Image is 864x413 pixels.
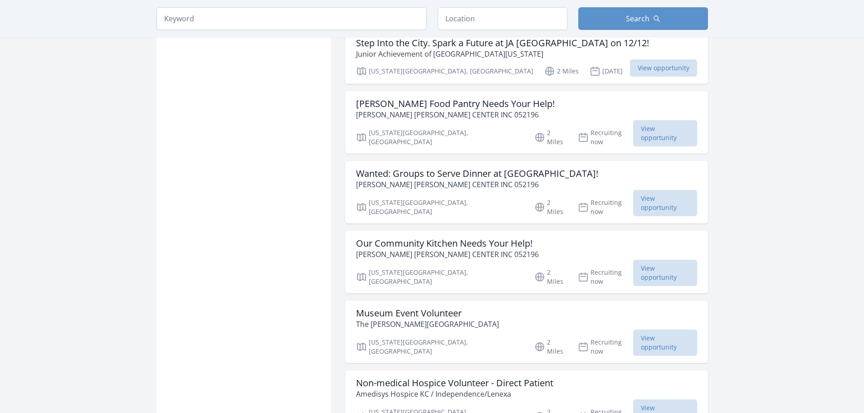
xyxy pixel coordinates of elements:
[578,338,633,356] p: Recruiting now
[356,238,539,249] h3: Our Community Kitchen Needs Your Help!
[633,260,697,286] span: View opportunity
[356,249,539,260] p: [PERSON_NAME] [PERSON_NAME] CENTER INC 052196
[534,198,567,216] p: 2 Miles
[578,198,633,216] p: Recruiting now
[356,98,555,109] h3: [PERSON_NAME] Food Pantry Needs Your Help!
[356,389,553,399] p: Amedisys Hospice KC / Independence/Lenexa
[356,109,555,120] p: [PERSON_NAME] [PERSON_NAME] CENTER INC 052196
[356,268,524,286] p: [US_STATE][GEOGRAPHIC_DATA], [GEOGRAPHIC_DATA]
[156,7,427,30] input: Keyword
[544,66,579,77] p: 2 Miles
[345,301,708,363] a: Museum Event Volunteer The [PERSON_NAME][GEOGRAPHIC_DATA] [US_STATE][GEOGRAPHIC_DATA], [GEOGRAPHI...
[345,30,708,84] a: Step Into the City. Spark a Future at JA [GEOGRAPHIC_DATA] on 12/12! Junior Achievement of [GEOGR...
[345,91,708,154] a: [PERSON_NAME] Food Pantry Needs Your Help! [PERSON_NAME] [PERSON_NAME] CENTER INC 052196 [US_STAT...
[438,7,567,30] input: Location
[356,338,524,356] p: [US_STATE][GEOGRAPHIC_DATA], [GEOGRAPHIC_DATA]
[630,59,697,77] span: View opportunity
[356,128,524,146] p: [US_STATE][GEOGRAPHIC_DATA], [GEOGRAPHIC_DATA]
[626,13,649,24] span: Search
[356,38,649,49] h3: Step Into the City. Spark a Future at JA [GEOGRAPHIC_DATA] on 12/12!
[633,330,697,356] span: View opportunity
[356,198,524,216] p: [US_STATE][GEOGRAPHIC_DATA], [GEOGRAPHIC_DATA]
[356,378,553,389] h3: Non-medical Hospice Volunteer - Direct Patient
[534,128,567,146] p: 2 Miles
[578,7,708,30] button: Search
[534,268,567,286] p: 2 Miles
[356,308,499,319] h3: Museum Event Volunteer
[356,66,533,77] p: [US_STATE][GEOGRAPHIC_DATA], [GEOGRAPHIC_DATA]
[356,319,499,330] p: The [PERSON_NAME][GEOGRAPHIC_DATA]
[356,179,598,190] p: [PERSON_NAME] [PERSON_NAME] CENTER INC 052196
[345,231,708,293] a: Our Community Kitchen Needs Your Help! [PERSON_NAME] [PERSON_NAME] CENTER INC 052196 [US_STATE][G...
[345,161,708,224] a: Wanted: Groups to Serve Dinner at [GEOGRAPHIC_DATA]! [PERSON_NAME] [PERSON_NAME] CENTER INC 05219...
[633,120,697,146] span: View opportunity
[356,49,649,59] p: Junior Achievement of [GEOGRAPHIC_DATA][US_STATE]
[578,268,633,286] p: Recruiting now
[356,168,598,179] h3: Wanted: Groups to Serve Dinner at [GEOGRAPHIC_DATA]!
[534,338,567,356] p: 2 Miles
[578,128,633,146] p: Recruiting now
[633,190,697,216] span: View opportunity
[590,66,623,77] p: [DATE]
